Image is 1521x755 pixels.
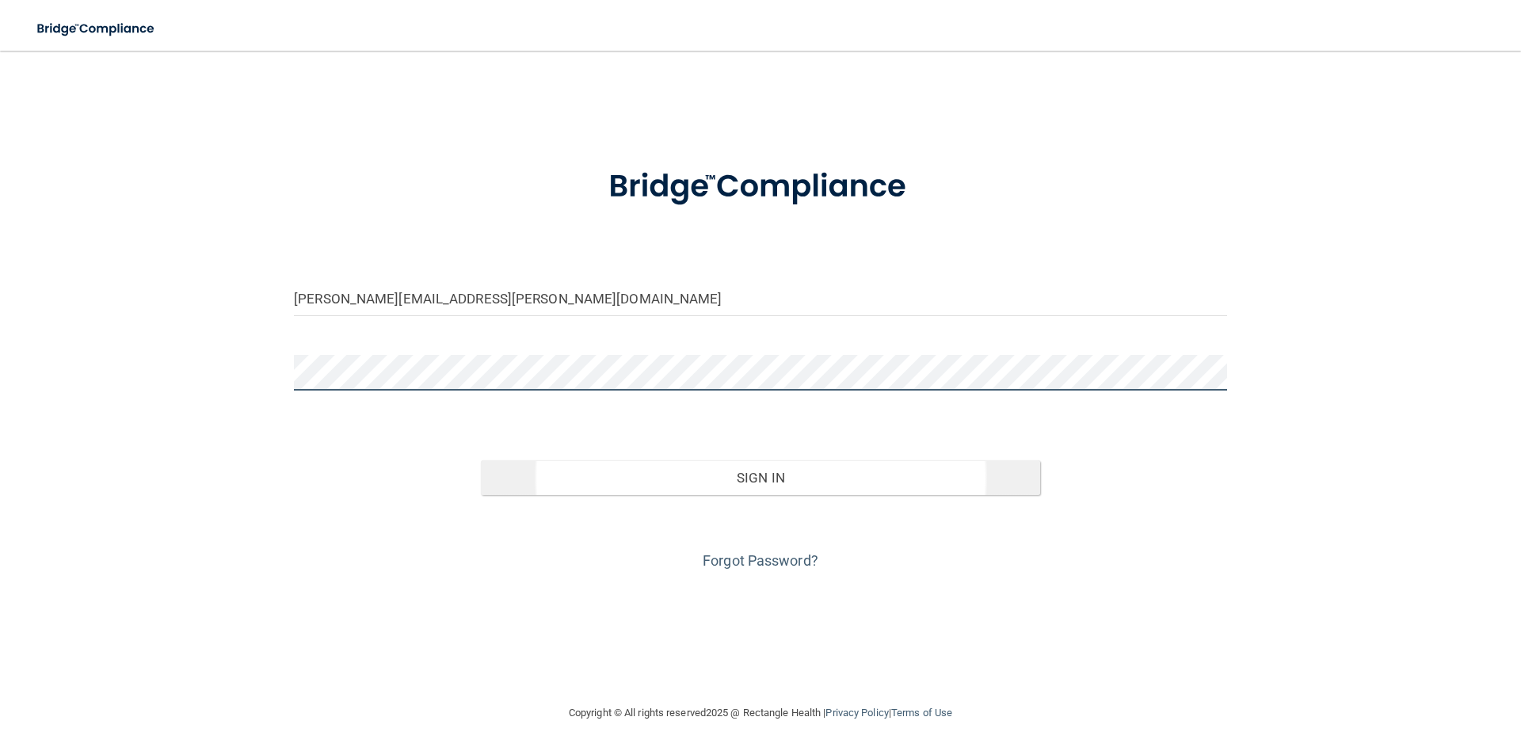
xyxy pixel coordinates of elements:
img: bridge_compliance_login_screen.278c3ca4.svg [576,146,945,228]
a: Terms of Use [891,707,952,719]
a: Forgot Password? [703,552,818,569]
img: bridge_compliance_login_screen.278c3ca4.svg [24,13,170,45]
input: Email [294,280,1227,316]
button: Sign In [481,460,1041,495]
a: Privacy Policy [825,707,888,719]
div: Copyright © All rights reserved 2025 @ Rectangle Health | | [471,688,1050,738]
